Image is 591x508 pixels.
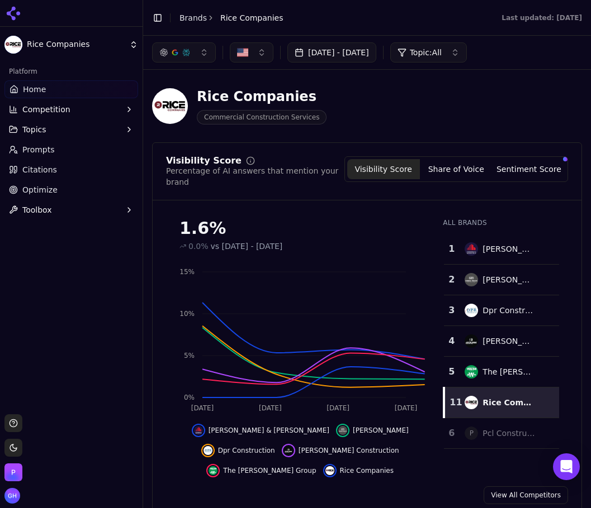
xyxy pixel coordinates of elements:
[4,80,138,98] a: Home
[209,426,329,435] span: [PERSON_NAME] & [PERSON_NAME]
[194,426,203,435] img: cushman & wakefield
[483,274,535,285] div: [PERSON_NAME]
[201,444,275,457] button: Hide dpr construction data
[465,273,478,286] img: hensel phelps
[22,104,70,115] span: Competition
[188,241,209,252] span: 0.0%
[483,428,535,439] div: Pcl Construction
[179,310,195,318] tspan: 10%
[544,423,584,434] div: 3.3 %
[448,365,453,378] div: 5
[483,243,535,255] div: [PERSON_NAME] & [PERSON_NAME]
[544,361,584,372] div: 3.4 %
[284,446,293,455] img: je dunn construction
[544,300,584,311] div: 3.6 %
[553,453,580,480] div: Open Intercom Messenger
[223,466,316,475] span: The [PERSON_NAME] Group
[206,464,316,477] button: Hide the walsh group data
[184,394,195,401] tspan: 0%
[323,464,394,477] button: Hide rice companies data
[544,238,584,250] div: 6.8 %
[166,156,242,165] div: Visibility Score
[218,446,275,455] span: Dpr Construction
[448,273,453,286] div: 2
[4,488,20,504] button: Open user button
[22,144,55,155] span: Prompts
[211,241,283,252] span: vs [DATE] - [DATE]
[23,84,46,95] span: Home
[484,486,568,504] a: View All Competitors
[544,392,584,403] div: 1.6 %
[353,426,409,435] span: [PERSON_NAME]
[340,466,394,475] span: Rice Companies
[465,396,478,409] img: rice companies
[395,404,418,412] tspan: [DATE]
[4,161,138,179] a: Citations
[493,159,565,179] button: Sentiment Score
[152,88,188,124] img: Rice Companies
[204,446,212,455] img: dpr construction
[197,110,327,124] span: Commercial Construction Services
[448,304,453,317] div: 3
[191,404,214,412] tspan: [DATE]
[544,453,584,464] div: 2.8 %
[282,444,399,457] button: Hide je dunn construction data
[4,181,138,199] a: Optimize
[197,88,327,106] div: Rice Companies
[465,334,478,348] img: je dunn construction
[4,121,138,138] button: Topics
[179,218,420,238] div: 1.6%
[4,141,138,159] a: Prompts
[325,466,334,475] img: rice companies
[483,397,535,408] div: Rice Companies
[450,396,453,409] div: 11
[22,124,46,135] span: Topics
[465,426,478,440] span: P
[4,63,138,80] div: Platform
[220,12,283,23] span: Rice Companies
[22,164,57,175] span: Citations
[287,42,376,63] button: [DATE] - [DATE]
[22,204,52,215] span: Toolbox
[483,366,535,377] div: The [PERSON_NAME] Group
[209,466,218,475] img: the walsh group
[237,47,248,58] img: US
[465,365,478,378] img: the walsh group
[179,13,207,22] a: Brands
[4,36,22,54] img: Rice Companies
[465,242,478,256] img: cushman & wakefield
[4,463,22,481] button: Open organization switcher
[4,201,138,219] button: Toolbox
[465,304,478,317] img: dpr construction
[544,269,584,280] div: 4.0 %
[4,488,20,504] img: Grace Hallen
[327,404,349,412] tspan: [DATE]
[4,100,138,118] button: Competition
[166,165,344,188] div: Percentage of AI answers that mention your brand
[336,424,409,437] button: Hide hensel phelps data
[259,404,282,412] tspan: [DATE]
[179,12,283,23] nav: breadcrumb
[192,424,329,437] button: Hide cushman & wakefield data
[4,463,22,481] img: Perrill
[483,336,535,347] div: [PERSON_NAME] Construction
[544,330,584,342] div: 3.5 %
[22,184,58,195] span: Optimize
[448,426,453,440] div: 6
[448,334,453,348] div: 4
[483,305,535,316] div: Dpr Construction
[420,159,493,179] button: Share of Voice
[410,47,442,58] span: Topic: All
[502,13,582,22] div: Last updated: [DATE]
[443,218,559,227] div: All Brands
[179,268,195,276] tspan: 15%
[347,159,420,179] button: Visibility Score
[338,426,347,435] img: hensel phelps
[299,446,399,455] span: [PERSON_NAME] Construction
[448,242,453,256] div: 1
[184,352,195,360] tspan: 5%
[27,40,125,50] span: Rice Companies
